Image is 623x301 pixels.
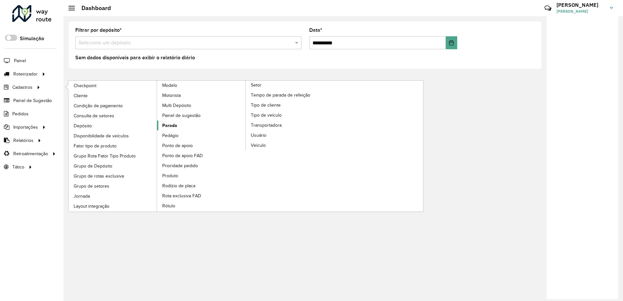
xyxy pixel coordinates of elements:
a: Motorista [157,90,246,100]
a: Grupo de rotas exclusiva [68,171,157,181]
span: Prioridade pedido [162,162,198,169]
span: Pedidos [12,110,29,117]
span: Ponto de apoio [162,142,193,149]
span: Relatórios [13,137,33,144]
a: Rótulo [157,201,246,211]
span: Rodízio de placa [162,182,195,189]
span: Depósito [74,122,92,129]
span: Rota exclusiva FAD [162,192,201,199]
a: Depósito [68,121,157,131]
label: Data [309,26,322,34]
a: Tempo de parada de refeição [246,90,335,100]
span: Grupo Rota Fator Tipo Produto [74,153,136,159]
a: Grupo de setores [68,181,157,191]
span: Layout integração [74,203,109,210]
a: Grupo de Depósito [68,161,157,171]
a: Tipo de cliente [246,100,335,110]
a: Setor [157,81,335,212]
span: Multi Depósito [162,102,191,109]
a: Layout integração [68,201,157,211]
span: Tipo de veículo [251,112,282,119]
button: Choose Date [446,36,457,49]
a: Grupo Rota Fator Tipo Produto [68,151,157,161]
span: Condição de pagamento [74,102,123,109]
a: Transportadora [246,120,335,130]
a: Usuário [246,130,335,140]
span: Motorista [162,92,181,99]
span: Painel [14,57,26,64]
a: Checkpoint [68,81,157,90]
a: Cliente [68,91,157,100]
span: Cliente [74,92,88,99]
label: Sem dados disponíveis para exibir o relatório diário [75,54,195,62]
span: Jornada [74,193,90,200]
span: Grupo de rotas exclusiva [74,173,124,179]
a: Ponto de apoio FAD [157,151,246,160]
h3: [PERSON_NAME] [556,2,605,8]
a: Contato Rápido [541,1,555,15]
a: Veículo [246,140,335,150]
a: Rota exclusiva FAD [157,191,246,201]
a: Painel de sugestão [157,110,246,120]
span: Disponibilidade de veículos [74,133,129,139]
span: Grupo de Depósito [74,163,112,169]
span: Retroalimentação [13,150,48,157]
span: Checkpoint [74,82,96,89]
a: Pedágio [157,131,246,140]
span: Veículo [251,142,266,149]
a: Fator tipo de produto [68,141,157,151]
a: Parada [157,121,246,130]
span: Ponto de apoio FAD [162,152,203,159]
span: Tático [12,164,24,170]
span: Tempo de parada de refeição [251,92,310,98]
span: Painel de Sugestão [13,97,52,104]
a: Jornada [68,191,157,201]
a: Modelo [68,81,246,212]
span: Setor [251,82,262,88]
span: Fator tipo de produto [74,143,116,149]
a: Disponibilidade de veículos [68,131,157,141]
span: Consulta de setores [74,112,114,119]
a: Condição de pagamento [68,101,157,110]
span: Usuário [251,132,266,139]
span: Parada [162,122,177,129]
span: Painel de sugestão [162,112,201,119]
span: Roteirizador [13,71,38,77]
span: Pedágio [162,132,178,139]
span: Transportadora [251,122,282,129]
a: Prioridade pedido [157,161,246,170]
span: Grupo de setores [74,183,109,190]
a: Ponto de apoio [157,141,246,150]
span: Modelo [162,82,177,89]
span: [PERSON_NAME] [556,8,605,14]
a: Consulta de setores [68,111,157,121]
label: Simulação [20,35,44,42]
a: Rodízio de placa [157,181,246,191]
span: Rótulo [162,203,175,209]
span: Produto [162,172,178,179]
span: Importações [13,124,38,131]
label: Filtrar por depósito [75,26,122,34]
span: Tipo de cliente [251,102,281,109]
span: Cadastros [12,84,32,91]
h2: Dashboard [75,5,111,12]
a: Multi Depósito [157,100,246,110]
a: Produto [157,171,246,180]
a: Tipo de veículo [246,110,335,120]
